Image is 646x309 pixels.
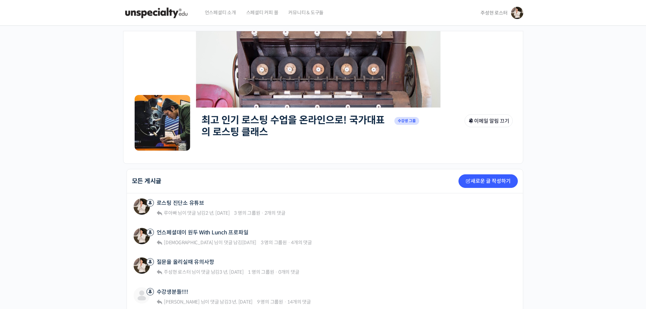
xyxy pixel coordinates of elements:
[163,210,230,216] span: 님이 댓글 남김
[257,299,283,305] span: 9 명의 그룹원
[163,210,177,216] a: 루아빠
[163,269,243,275] span: 님이 댓글 남김
[275,269,277,275] span: ·
[157,200,204,206] a: 로스팅 진단소 유튜브
[157,289,188,295] a: 수강생분들!!!!
[219,269,243,275] a: 3 년, [DATE]
[458,174,518,188] a: 새로운 글 작성하기
[265,210,286,216] span: 2개의 댓글
[157,259,214,265] a: 질문을 올리실때 유의사항
[164,269,191,275] span: 주성현 로스터
[134,94,191,152] img: Group logo of 최고 인기 로스팅 수업을 온라인으로! 국가대표의 로스팅 클래스
[163,299,200,305] a: [PERSON_NAME]
[278,269,299,275] span: 0개의 댓글
[288,239,290,246] span: ·
[481,10,507,16] span: 주성현 로스터
[234,210,260,216] span: 3 명의 그룹원
[261,210,263,216] span: ·
[291,239,312,246] span: 4개의 댓글
[163,269,191,275] a: 주성현 로스터
[261,239,287,246] span: 3 명의 그룹원
[164,299,200,305] span: [PERSON_NAME]
[132,178,162,184] h2: 모든 게시글
[465,114,513,127] button: 이메일 알림 끄기
[201,114,385,138] a: 최고 인기 로스팅 수업을 온라인으로! 국가대표의 로스팅 클래스
[163,239,256,246] span: 님이 댓글 남김
[163,299,253,305] span: 님이 댓글 남김
[205,210,230,216] a: 2 년, [DATE]
[157,229,249,236] a: 언스페셜데이 원두 With Lunch 프로파일
[248,269,274,275] span: 1 명의 그룹원
[164,210,177,216] span: 루아빠
[394,117,419,125] span: 수강생 그룹
[164,239,213,246] span: [DEMOGRAPHIC_DATA]
[287,299,311,305] span: 14개의 댓글
[284,299,287,305] span: ·
[163,239,213,246] a: [DEMOGRAPHIC_DATA]
[242,239,257,246] a: [DATE]
[229,299,253,305] a: 3 년, [DATE]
